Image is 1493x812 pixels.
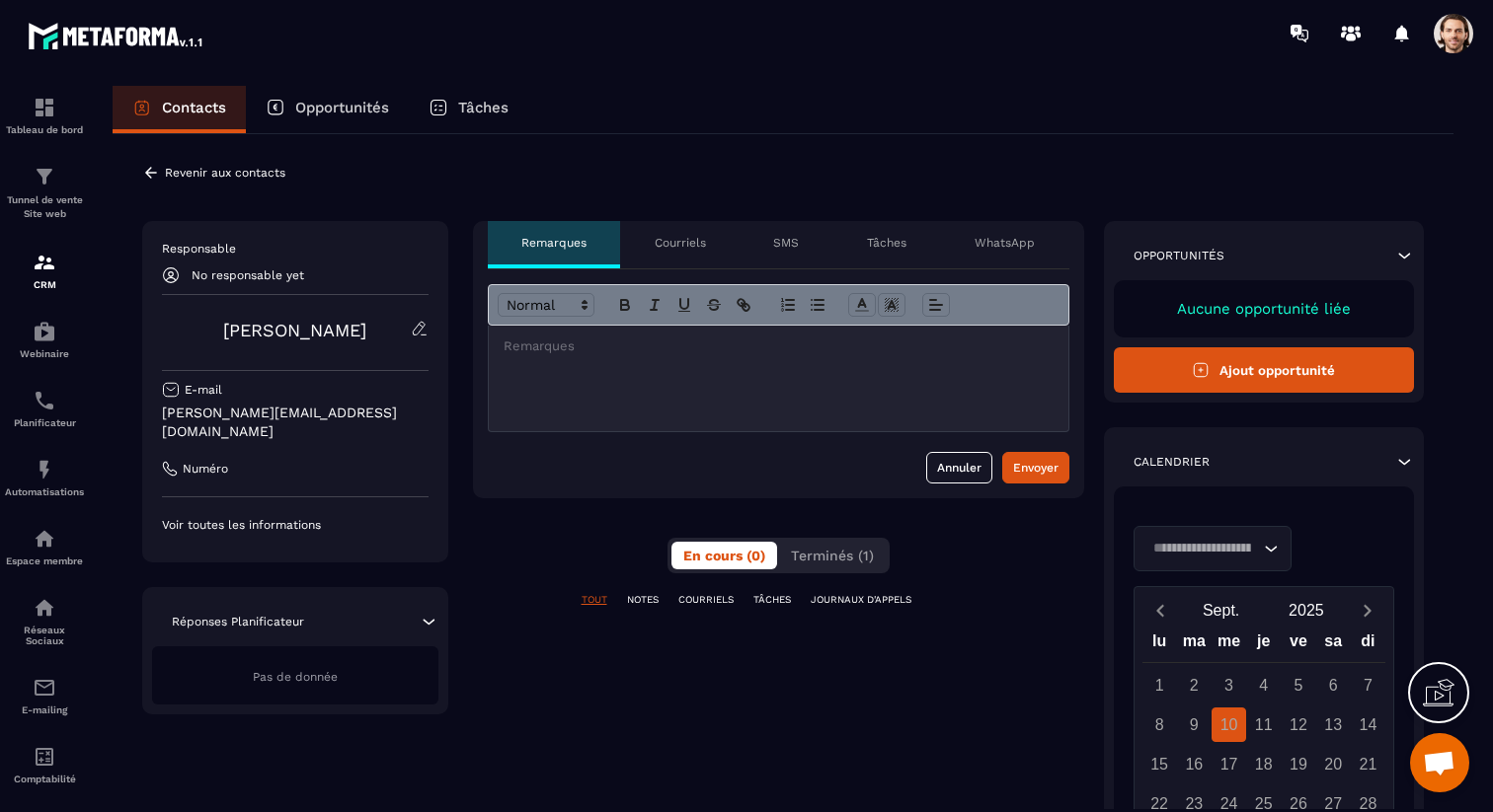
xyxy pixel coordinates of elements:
p: Espace membre [5,555,84,566]
p: Tunnel de vente Site web [5,193,84,221]
div: sa [1316,627,1351,662]
p: Tâches [867,235,906,251]
p: TÂCHES [753,593,791,607]
a: formationformationTableau de bord [5,81,84,150]
div: Envoyer [1013,458,1059,478]
button: Ajout opportunité [1114,347,1415,393]
p: Remarques [521,235,587,251]
img: scheduler [33,389,56,412]
p: Calendrier [1134,454,1210,470]
div: lu [1141,627,1176,662]
a: automationsautomationsAutomatisations [5,443,84,512]
a: [PERSON_NAME] [223,320,366,340]
a: Opportunités [246,86,409,133]
p: Réponses Planificateur [172,614,304,629]
span: En cours (0) [683,548,765,563]
span: Pas de donnée [253,670,338,684]
p: Réseaux Sociaux [5,625,84,646]
p: Aucune opportunité liée [1134,300,1395,318]
div: ve [1281,627,1315,662]
p: No responsable yet [192,268,304,282]
div: 6 [1316,668,1351,702]
a: schedulerschedulerPlanificateur [5,374,84,443]
img: logo [28,18,205,53]
p: Tâches [458,99,509,116]
p: WhatsApp [975,235,1035,251]
div: 16 [1177,747,1212,781]
div: 12 [1281,707,1315,742]
div: ma [1177,627,1212,662]
a: automationsautomationsEspace membre [5,512,84,581]
button: Next month [1349,597,1385,624]
p: Comptabilité [5,774,84,784]
p: [PERSON_NAME][EMAIL_ADDRESS][DOMAIN_NAME] [162,404,429,441]
div: 20 [1316,747,1351,781]
div: 18 [1246,747,1281,781]
div: 21 [1351,747,1385,781]
div: di [1351,627,1385,662]
div: 14 [1351,707,1385,742]
input: Search for option [1146,538,1259,559]
button: Open years overlay [1264,593,1349,627]
p: TOUT [582,593,607,607]
img: automations [33,527,56,551]
div: 11 [1246,707,1281,742]
div: 9 [1177,707,1212,742]
p: E-mail [185,382,222,398]
button: Annuler [926,452,992,483]
p: Automatisations [5,486,84,497]
div: 2 [1177,668,1212,702]
img: automations [33,458,56,481]
a: Contacts [113,86,246,133]
img: automations [33,320,56,343]
div: 10 [1212,707,1246,742]
p: CRM [5,279,84,290]
p: Webinaire [5,348,84,359]
div: Ouvrir le chat [1410,733,1469,792]
a: automationsautomationsWebinaire [5,305,84,374]
p: Tableau de bord [5,124,84,135]
p: Numéro [183,461,228,477]
a: formationformationTunnel de vente Site web [5,150,84,236]
p: Opportunités [295,99,389,116]
div: 19 [1281,747,1315,781]
div: Search for option [1134,526,1292,571]
img: formation [33,165,56,188]
div: 4 [1246,668,1281,702]
div: me [1212,627,1246,662]
div: 17 [1212,747,1246,781]
img: formation [33,96,56,119]
a: emailemailE-mailing [5,661,84,730]
p: NOTES [627,593,659,607]
button: Open months overlay [1179,593,1264,627]
p: SMS [773,235,799,251]
button: En cours (0) [671,542,777,569]
div: 1 [1142,668,1177,702]
img: formation [33,251,56,274]
button: Previous month [1142,597,1179,624]
p: Voir toutes les informations [162,517,429,533]
div: 7 [1351,668,1385,702]
img: social-network [33,596,56,620]
div: 3 [1212,668,1246,702]
a: formationformationCRM [5,236,84,305]
button: Terminés (1) [779,542,886,569]
a: accountantaccountantComptabilité [5,730,84,799]
a: social-networksocial-networkRéseaux Sociaux [5,581,84,661]
img: email [33,676,56,700]
p: E-mailing [5,704,84,715]
div: 8 [1142,707,1177,742]
p: Responsable [162,241,429,257]
a: Tâches [409,86,528,133]
p: Opportunités [1134,248,1224,263]
button: Envoyer [1002,452,1069,483]
span: Terminés (1) [791,548,874,563]
p: Contacts [162,99,226,116]
img: accountant [33,745,56,769]
div: 5 [1281,668,1315,702]
p: Revenir aux contacts [165,166,285,180]
div: 15 [1142,747,1177,781]
p: Planificateur [5,417,84,428]
p: Courriels [655,235,706,251]
p: COURRIELS [678,593,734,607]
